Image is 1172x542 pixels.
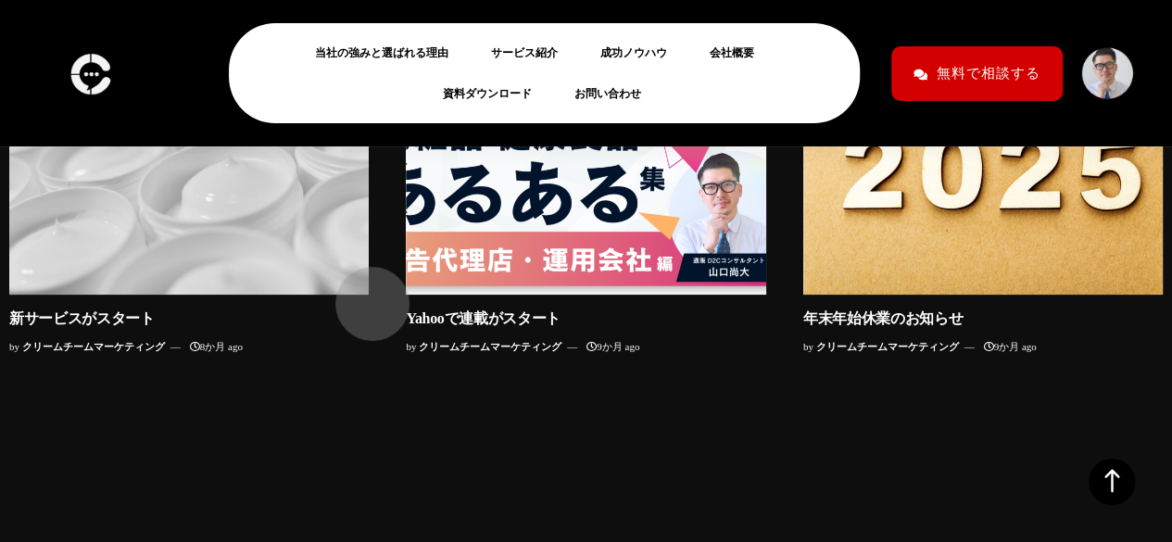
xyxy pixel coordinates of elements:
a: クリームチームマーケティング [419,341,561,352]
a: 資料ダウンロード [443,82,547,105]
img: logo-c [65,46,116,101]
a: Yahooで連載がスタート [406,310,561,326]
a: お問い合わせ [574,82,656,105]
a: 当社の強みと選ばれる理由 [315,42,463,64]
img: Yahooで連載がスタート [406,37,765,295]
a: 成功ノウハウ [600,42,682,64]
span: by [803,341,813,352]
img: Service [9,37,369,295]
a: 無料で相談する [891,46,1063,101]
a: logo-c [65,64,116,80]
a: サービス紹介 [491,42,573,64]
a: 9か月 ago [586,341,639,352]
img: Wooden text for year 2025 [803,37,1163,295]
a: 会社概要 [710,42,769,64]
a: 9か月 ago [983,341,1036,352]
a: 8か月 ago [190,341,243,352]
span: 無料で相談する [937,57,1040,90]
a: 年末年始休業のお知らせ [803,310,963,326]
a: クリームチームマーケティング [815,341,958,352]
span: by [406,341,416,352]
a: 新サービスがスタート [9,310,155,326]
span: by [9,341,19,352]
a: クリームチームマーケティング [22,341,165,352]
